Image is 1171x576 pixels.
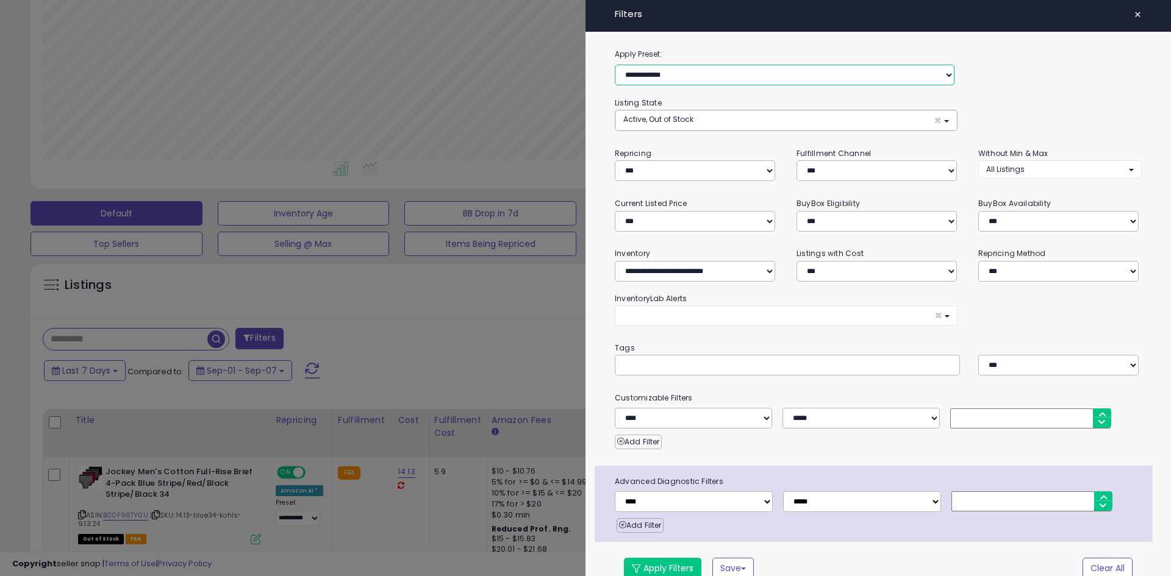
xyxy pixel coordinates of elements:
small: Without Min & Max [978,148,1048,158]
span: All Listings [986,164,1025,174]
small: Fulfillment Channel [797,148,871,158]
label: Apply Preset: [606,48,1151,61]
h4: Filters [615,9,1142,20]
small: Repricing [615,148,651,158]
span: Active, Out of Stock [623,114,693,124]
small: Current Listed Price [615,198,687,208]
small: Listing State [615,98,662,108]
span: × [1134,6,1142,23]
small: Tags [606,341,1151,355]
span: Advanced Diagnostic Filters [606,475,1153,488]
small: Inventory [615,248,650,258]
small: InventoryLab Alerts [615,293,687,304]
span: × [934,309,942,322]
small: Repricing Method [978,248,1046,258]
small: BuyBox Availability [978,198,1051,208]
button: Add Filter [615,435,662,449]
button: × [1129,6,1147,23]
button: × [615,305,958,325]
button: All Listings [978,160,1142,178]
span: × [934,114,942,127]
button: Active, Out of Stock × [615,110,957,130]
button: Add Filter [617,518,664,533]
small: Listings with Cost [797,248,864,258]
small: BuyBox Eligibility [797,198,860,208]
small: Customizable Filters [606,391,1151,405]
